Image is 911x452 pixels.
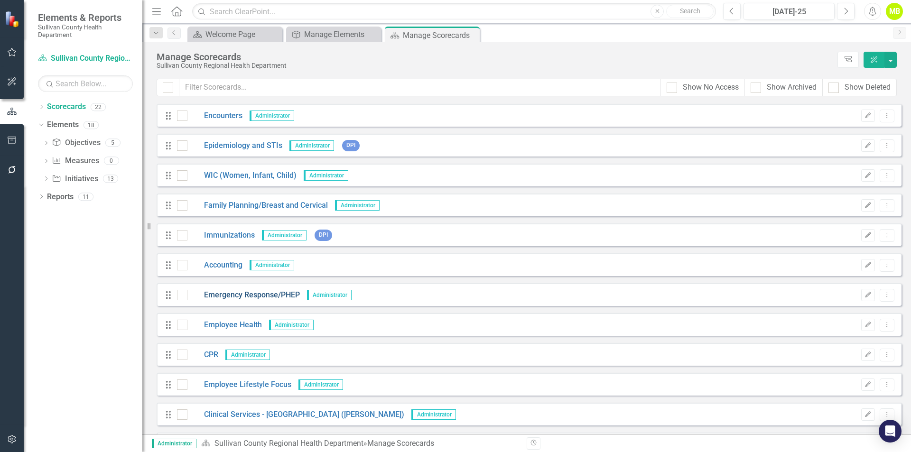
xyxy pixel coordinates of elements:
a: Employee Lifestyle Focus [187,379,291,390]
div: 22 [91,103,106,111]
span: Search [680,7,700,15]
a: Sullivan County Regional Health Department [214,439,363,448]
span: Administrator [411,409,456,420]
span: DPI [342,140,360,151]
span: Administrator [269,320,314,330]
span: Administrator [298,379,343,390]
div: [DATE]-25 [747,6,831,18]
div: Sullivan County Regional Health Department [157,62,833,69]
a: WIC (Women, Infant, Child) [187,170,297,181]
span: Administrator [262,230,307,240]
div: Welcome Page [205,28,280,40]
div: 11 [78,193,93,201]
input: Search ClearPoint... [192,3,716,20]
input: Filter Scorecards... [179,79,661,96]
div: Show Deleted [845,82,891,93]
a: Objectives [52,138,100,148]
a: Employee Health [187,320,262,331]
a: Elements [47,120,79,130]
div: Manage Scorecards [157,52,833,62]
span: Administrator [307,290,352,300]
div: 0 [104,157,119,165]
a: Sullivan County Regional Health Department [38,53,133,64]
a: Welcome Page [190,28,280,40]
button: Search [666,5,714,18]
span: Elements & Reports [38,12,133,23]
div: Show Archived [767,82,817,93]
div: Show No Access [683,82,739,93]
a: Immunizations [187,230,255,241]
button: [DATE]-25 [744,3,835,20]
a: Scorecards [47,101,86,112]
img: ClearPoint Strategy [5,11,21,28]
a: Measures [52,156,99,166]
span: Administrator [152,439,196,448]
span: Administrator [289,140,334,151]
a: Emergency Response/PHEP [187,290,300,301]
div: Open Intercom Messenger [879,420,902,443]
div: 13 [103,175,118,183]
div: 18 [84,121,99,129]
a: Epidemiology and STIs [187,140,282,151]
div: Manage Scorecards [403,29,477,41]
span: DPI [315,230,332,240]
a: Manage Elements [288,28,379,40]
span: Administrator [225,350,270,360]
a: CPR [187,350,218,360]
small: Sullivan County Health Department [38,23,133,39]
span: Administrator [335,200,380,211]
a: Accounting [187,260,242,271]
a: Reports [47,192,74,203]
div: 5 [105,139,121,147]
a: Initiatives [52,174,98,184]
input: Search Below... [38,75,133,92]
a: Clinical Services - [GEOGRAPHIC_DATA] ([PERSON_NAME]) [187,409,404,420]
div: » Manage Scorecards [201,438,520,449]
div: Manage Elements [304,28,379,40]
span: Administrator [250,111,294,121]
span: Administrator [304,170,348,181]
a: Family Planning/Breast and Cervical [187,200,328,211]
button: MB [886,3,903,20]
a: Encounters [187,111,242,121]
span: Administrator [250,260,294,270]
